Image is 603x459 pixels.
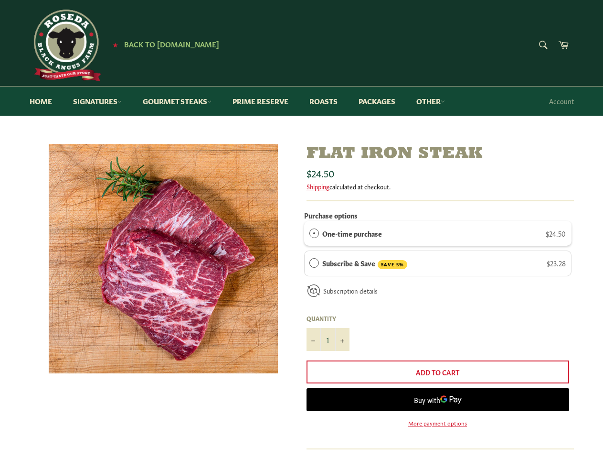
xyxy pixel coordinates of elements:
[133,87,221,116] a: Gourmet Steaks
[378,260,407,269] span: SAVE 5%
[307,328,321,351] button: Reduce item quantity by one
[407,87,455,116] a: Other
[547,258,566,268] span: $23.28
[322,228,382,239] label: One-time purchase
[124,39,219,49] span: Back to [DOMAIN_NAME]
[322,258,407,269] label: Subscribe & Save
[307,166,334,179] span: $24.50
[63,87,131,116] a: Signatures
[323,286,378,295] a: Subscription details
[223,87,298,116] a: Prime Reserve
[307,144,574,164] h1: Flat Iron Steak
[307,314,349,322] label: Quantity
[30,10,101,81] img: Roseda Beef
[546,229,566,238] span: $24.50
[335,328,349,351] button: Increase item quantity by one
[349,87,405,116] a: Packages
[544,87,579,115] a: Account
[304,210,358,220] label: Purchase options
[49,144,278,373] img: Flat Iron Steak
[300,87,347,116] a: Roasts
[307,361,569,383] button: Add to Cart
[309,228,319,239] div: One-time purchase
[307,419,569,427] a: More payment options
[309,258,319,268] div: Subscribe & Save
[307,182,574,191] div: calculated at checkout.
[108,41,219,48] a: ★ Back to [DOMAIN_NAME]
[416,367,459,377] span: Add to Cart
[20,87,62,116] a: Home
[307,182,329,191] a: Shipping
[113,41,118,48] span: ★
